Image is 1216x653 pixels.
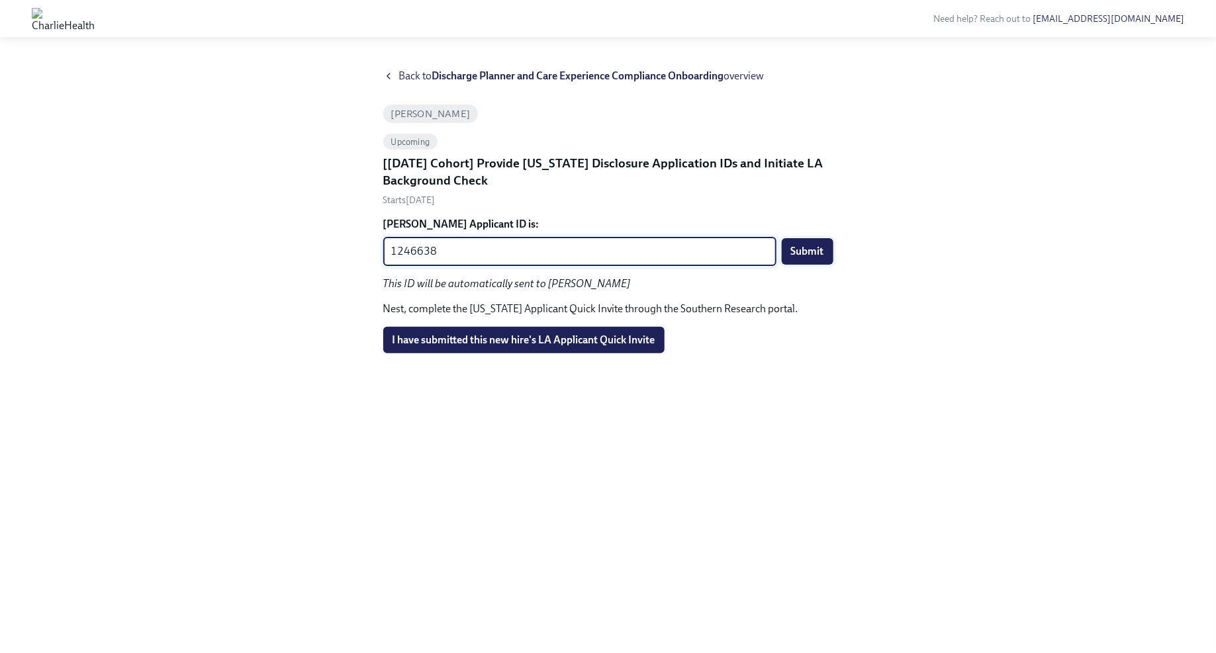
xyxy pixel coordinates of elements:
[791,245,824,258] span: Submit
[32,8,95,29] img: CharlieHealth
[383,302,833,316] p: Nest, complete the [US_STATE] Applicant Quick Invite through the Southern Research portal.
[383,109,479,119] span: [PERSON_NAME]
[383,155,833,189] h5: [[DATE] Cohort] Provide [US_STATE] Disclosure Application IDs and Initiate LA Background Check
[383,137,438,147] span: Upcoming
[391,243,769,259] textarea: 1246638
[383,327,665,353] button: I have submitted this new hire's LA Applicant Quick Invite
[782,238,833,265] button: Submit
[393,333,655,347] span: I have submitted this new hire's LA Applicant Quick Invite
[933,13,1184,24] span: Need help? Reach out to
[1033,13,1184,24] a: [EMAIL_ADDRESS][DOMAIN_NAME]
[432,69,724,82] strong: Discharge Planner and Care Experience Compliance Onboarding
[383,69,833,83] a: Back toDischarge Planner and Care Experience Compliance Onboardingoverview
[383,217,833,232] label: [PERSON_NAME] Applicant ID is:
[399,69,765,83] span: Back to overview
[383,277,631,290] em: This ID will be automatically sent to [PERSON_NAME]
[383,195,436,206] span: Friday, September 12th 2025, 9:00 am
